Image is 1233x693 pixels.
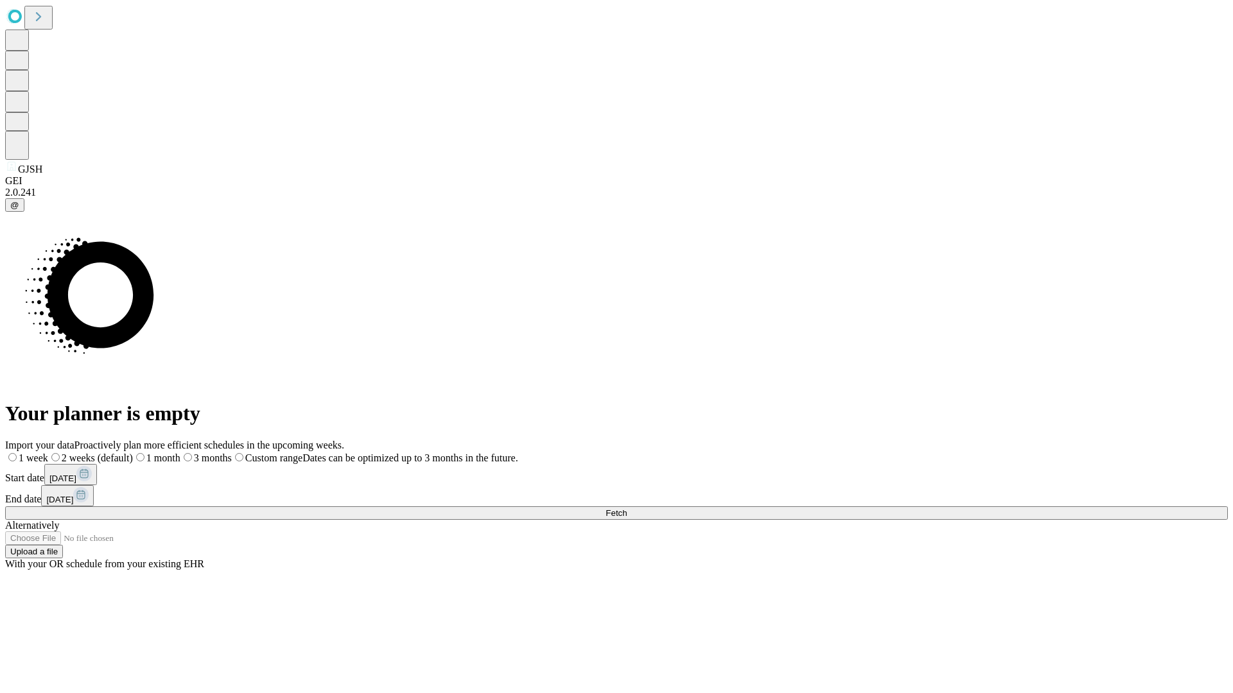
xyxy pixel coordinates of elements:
span: 3 months [194,452,232,463]
input: 2 weeks (default) [51,453,60,461]
span: @ [10,200,19,210]
input: Custom rangeDates can be optimized up to 3 months in the future. [235,453,243,461]
span: Dates can be optimized up to 3 months in the future. [302,452,518,463]
button: @ [5,198,24,212]
h1: Your planner is empty [5,402,1228,425]
div: Start date [5,464,1228,485]
div: 2.0.241 [5,187,1228,198]
div: End date [5,485,1228,506]
button: Fetch [5,506,1228,520]
span: With your OR schedule from your existing EHR [5,558,204,569]
button: [DATE] [44,464,97,485]
span: [DATE] [46,495,73,504]
span: GJSH [18,164,42,175]
span: 1 month [146,452,180,463]
span: 1 week [19,452,48,463]
input: 1 week [8,453,17,461]
button: [DATE] [41,485,94,506]
span: [DATE] [49,474,76,483]
div: GEI [5,175,1228,187]
input: 1 month [136,453,144,461]
span: 2 weeks (default) [62,452,133,463]
span: Import your data [5,440,74,450]
button: Upload a file [5,545,63,558]
span: Proactively plan more efficient schedules in the upcoming weeks. [74,440,344,450]
span: Fetch [606,508,627,518]
span: Custom range [245,452,302,463]
input: 3 months [184,453,192,461]
span: Alternatively [5,520,59,531]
